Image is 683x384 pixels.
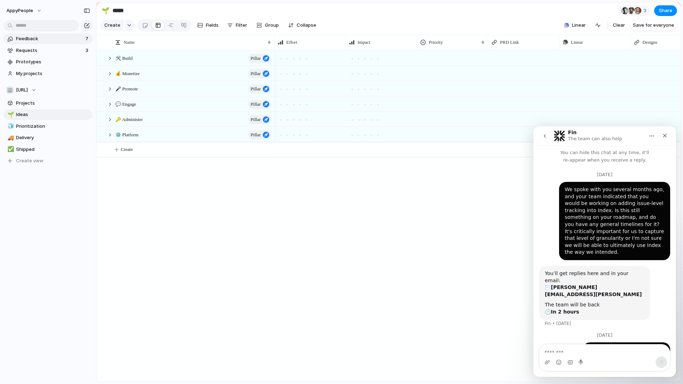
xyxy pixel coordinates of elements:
span: Projects [16,100,90,107]
iframe: Intercom live chat [533,126,676,377]
span: Create [104,22,120,29]
span: Designs [642,39,657,46]
span: Pillar [251,115,261,125]
div: ✅ [7,145,12,153]
span: Delivery [16,134,90,141]
button: 🚚 [6,134,14,141]
button: 🏢[URL] [4,85,93,95]
a: 🚚Delivery [4,132,93,143]
span: Ideas [16,111,90,118]
span: Requests [16,47,83,54]
button: 🧊 [6,123,14,130]
span: Fields [206,22,219,29]
span: 3 [85,47,90,54]
span: 3 [643,7,648,14]
span: 7 [85,35,90,42]
button: Create view [4,156,93,166]
a: 🧊Prioritization [4,121,93,132]
span: Effort [286,39,297,46]
button: Save for everyone [630,20,677,31]
div: 🌱 [7,111,12,119]
span: AppyPeople [6,7,33,14]
button: Share [654,5,677,16]
span: Filter [236,22,247,29]
button: Pillar [248,100,271,109]
span: My projects [16,70,90,77]
button: Pillar [248,84,271,94]
a: Projects [4,98,93,109]
span: Collapse [297,22,316,29]
button: ✅ [6,146,14,153]
span: Impact [358,39,370,46]
span: 🛠️ Build [115,54,132,62]
div: 🏢 [6,86,14,94]
a: Feedback7 [4,33,93,44]
span: 🎤 Promote [115,84,138,93]
button: Collapse [285,20,319,31]
button: Pillar [248,130,271,140]
span: Clear [613,22,625,29]
span: Create view [16,157,43,164]
button: Pillar [248,54,271,63]
span: PRD Link [500,39,519,46]
a: Requests3 [4,45,93,56]
a: 🌱Ideas [4,109,93,120]
span: Pillar [251,130,261,140]
span: [URL] [16,86,28,94]
span: Shipped [16,146,90,153]
button: Create [100,20,124,31]
span: Name [124,39,135,46]
span: Prototypes [16,58,90,65]
a: My projects [4,68,93,79]
div: 🚚 [7,134,12,142]
span: Feedback [16,35,83,42]
span: Pillar [251,53,261,63]
span: Pillar [251,69,261,79]
button: Filter [224,20,250,31]
span: Share [659,7,672,14]
div: 🧊 [7,122,12,130]
div: 🌱 [101,6,109,15]
button: Fields [194,20,221,31]
button: Clear [610,20,628,31]
a: Prototypes [4,57,93,67]
a: ✅Shipped [4,144,93,155]
span: 🔑 Administer [115,115,143,123]
span: 💰 Monetize [115,69,140,77]
span: Linear [572,22,586,29]
span: ⚙️ Platform [115,130,139,138]
span: Create [121,146,133,153]
span: Pillar [251,99,261,109]
button: AppyPeople [3,5,46,16]
span: Priority [429,39,443,46]
button: Group [253,20,282,31]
